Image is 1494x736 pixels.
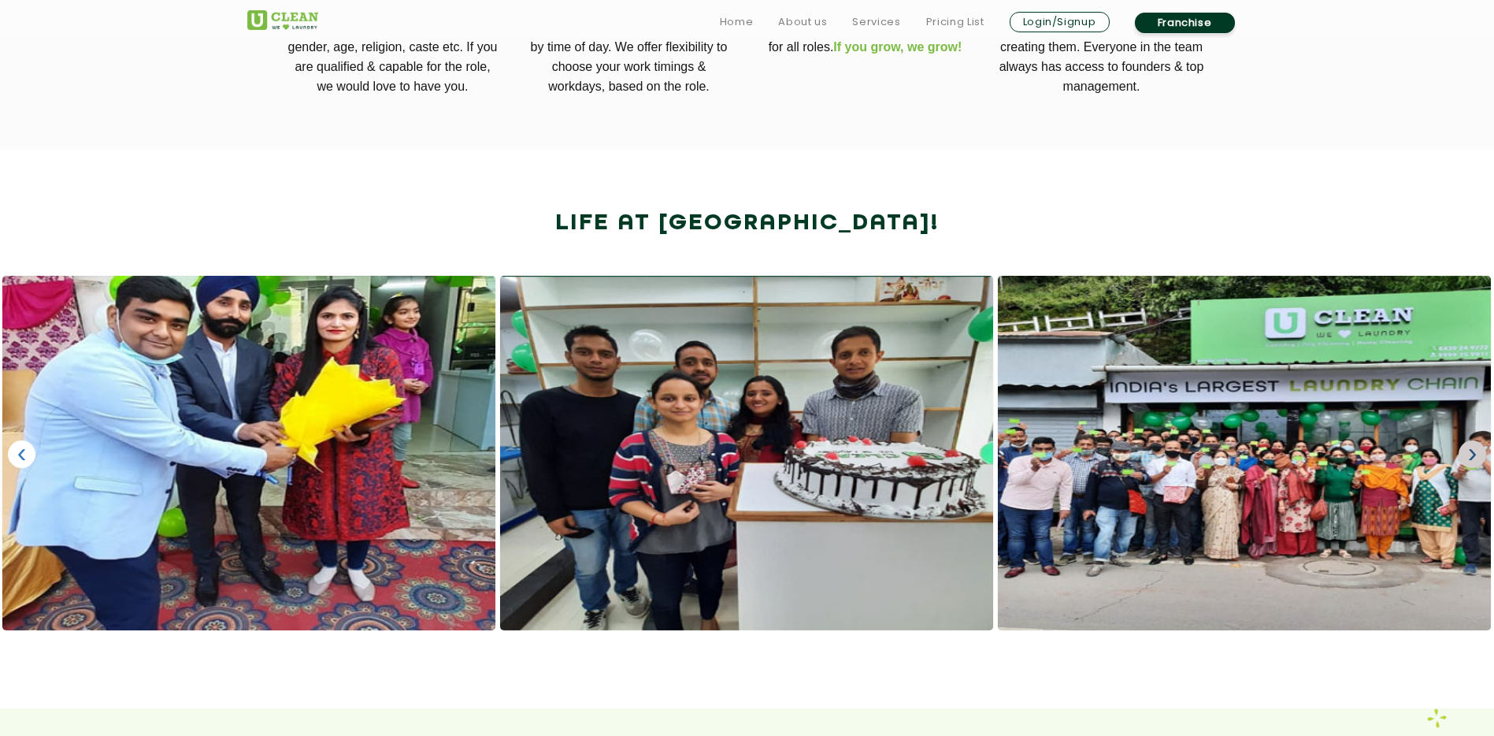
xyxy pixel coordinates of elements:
a: › [1459,440,1486,468]
p: We don’t discriminate based on gender, age, religion, caste etc. If you are qualified & capable f... [287,17,499,96]
p: We believe that talent is not restricted by time of day. We offer flexibility to choose your work... [523,17,736,96]
a: About us [778,13,827,32]
img: icon_4.png [1427,708,1447,728]
a: Services [852,13,900,32]
a: ‹ [8,440,35,468]
a: Pricing List [926,13,984,32]
a: Login/Signup [1010,12,1110,32]
span: If you grow, we grow! [833,40,962,54]
h2: Life at [GEOGRAPHIC_DATA]! [247,205,1247,243]
a: Home [720,13,754,32]
img: UClean Laundry and Dry Cleaning [247,10,318,30]
p: We believe in breaking barriers & not creating them. Everyone in the team always has access to fo... [995,17,1208,96]
a: Franchise [1135,13,1235,33]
